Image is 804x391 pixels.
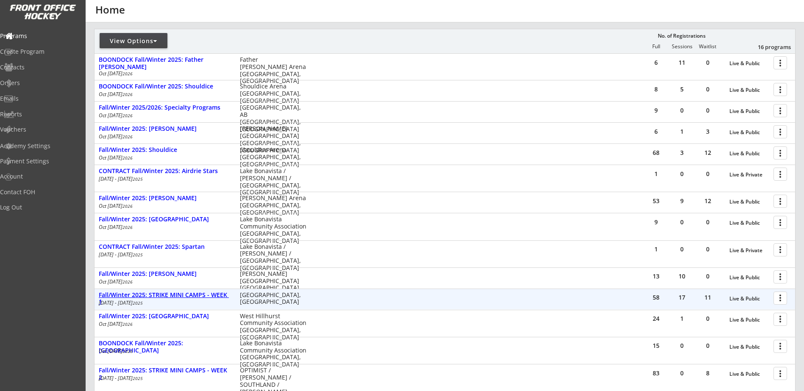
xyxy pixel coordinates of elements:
em: 2026 [122,134,133,140]
div: Live & Public [729,220,769,226]
div: 0 [669,171,695,177]
div: Oct [DATE] [99,279,228,284]
div: Oct [DATE] [99,134,228,139]
div: 0 [669,219,695,225]
div: 0 [669,246,695,252]
em: 2026 [122,224,133,230]
div: Fall/Winter 2025: Shouldice [99,146,231,154]
div: 3 [695,129,721,135]
button: more_vert [773,292,787,305]
div: 17 [669,295,695,300]
div: 12 [695,198,721,204]
div: [DATE] - [DATE] [99,376,228,381]
div: Oct [DATE] [99,71,228,76]
div: 0 [695,343,721,349]
button: more_vert [773,146,787,160]
div: [GEOGRAPHIC_DATA], [GEOGRAPHIC_DATA] [240,292,306,306]
em: 2026 [122,155,133,161]
button: more_vert [773,125,787,138]
div: [PERSON_NAME][GEOGRAPHIC_DATA] [GEOGRAPHIC_DATA], [GEOGRAPHIC_DATA] [240,270,306,299]
div: 0 [695,107,721,113]
div: Lake Bonavista Community Association [GEOGRAPHIC_DATA], [GEOGRAPHIC_DATA] [240,340,306,368]
div: Fall/Winter 2025: [PERSON_NAME] [99,125,231,132]
div: Live & Public [729,344,769,350]
div: [GEOGRAPHIC_DATA], AB [GEOGRAPHIC_DATA], [GEOGRAPHIC_DATA] [240,104,306,132]
div: Oct [DATE] [99,349,228,354]
button: more_vert [773,340,787,353]
div: 0 [695,273,721,279]
div: Sessions [669,44,695,50]
div: 15 [643,343,669,349]
div: 0 [669,343,695,349]
div: 11 [669,60,695,66]
div: 83 [643,370,669,376]
button: more_vert [773,243,787,256]
em: 2025 [133,252,143,258]
div: View Options [100,37,167,45]
div: 0 [695,86,721,92]
div: Fall/Winter 2025: [PERSON_NAME] [99,270,231,278]
div: Live & Public [729,199,769,205]
div: [PERSON_NAME] Arena [GEOGRAPHIC_DATA], [GEOGRAPHIC_DATA] [240,195,306,216]
div: Live & Public [729,108,769,114]
div: Fall/Winter 2025: STRIKE MINI CAMPS - WEEK 2 [99,367,231,381]
div: 24 [643,316,669,322]
div: 0 [695,316,721,322]
button: more_vert [773,168,787,181]
div: 0 [695,60,721,66]
div: Live & Public [729,296,769,302]
button: more_vert [773,313,787,326]
div: CONTRACT Fall/Winter 2025: Spartan [99,243,231,251]
div: Father [PERSON_NAME] Arena [GEOGRAPHIC_DATA], [GEOGRAPHIC_DATA] [240,56,306,85]
em: 2025 [133,176,143,182]
button: more_vert [773,104,787,117]
div: Shouldice Arena [GEOGRAPHIC_DATA], [GEOGRAPHIC_DATA] [240,146,306,168]
div: Oct [DATE] [99,155,228,160]
button: more_vert [773,195,787,208]
div: Oct [DATE] [99,92,228,97]
div: Live & Public [729,317,769,323]
div: Fall/Winter 2025: [GEOGRAPHIC_DATA] [99,313,231,320]
div: 6 [643,60,669,66]
div: 53 [643,198,669,204]
div: Live & Public [729,275,769,281]
div: Live & Private [729,172,769,178]
div: 1 [643,171,669,177]
div: 0 [669,107,695,113]
div: 1 [669,129,695,135]
button: more_vert [773,83,787,96]
div: Oct [DATE] [99,113,228,118]
div: 0 [695,219,721,225]
div: Oct [DATE] [99,322,228,327]
em: 2025 [133,375,143,381]
div: Live & Public [729,61,769,66]
em: 2026 [122,91,133,97]
button: more_vert [773,367,787,380]
div: No. of Registrations [655,33,708,39]
div: 1 [669,316,695,322]
em: 2026 [122,113,133,118]
div: Fall/Winter 2025: STRIKE MINI CAMPS - WEEK 1 [99,292,231,306]
div: 9 [643,107,669,113]
div: 68 [643,150,669,156]
div: 3 [669,150,695,156]
div: 6 [643,129,669,135]
div: 11 [695,295,721,300]
div: Fall/Winter 2025: [GEOGRAPHIC_DATA] [99,216,231,223]
div: 13 [643,273,669,279]
div: [DATE] - [DATE] [99,252,228,257]
button: more_vert [773,270,787,284]
em: 2026 [122,203,133,209]
button: more_vert [773,56,787,69]
div: 10 [669,273,695,279]
div: Waitlist [695,44,720,50]
em: 2026 [122,348,133,354]
div: Oct [DATE] [99,204,228,209]
div: 9 [643,219,669,225]
div: Lake Bonavista Community Association [GEOGRAPHIC_DATA], [GEOGRAPHIC_DATA] [240,216,306,244]
em: 2026 [122,321,133,327]
em: 2026 [122,71,133,77]
button: more_vert [773,216,787,229]
div: BOONDOCK Fall/Winter 2025: Shouldice [99,83,231,90]
div: Live & Public [729,87,769,93]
